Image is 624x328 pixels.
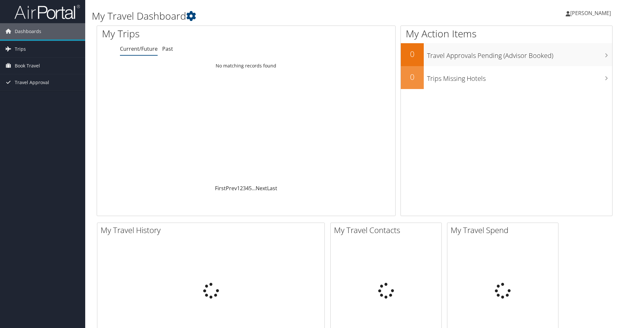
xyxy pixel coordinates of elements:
h2: 0 [401,48,424,60]
a: 1 [237,185,240,192]
span: Travel Approval [15,74,49,91]
h1: My Action Items [401,27,612,41]
a: 0Travel Approvals Pending (Advisor Booked) [401,43,612,66]
a: Past [162,45,173,52]
span: … [252,185,256,192]
a: 3 [243,185,246,192]
a: Last [267,185,277,192]
a: 2 [240,185,243,192]
h2: My Travel Contacts [334,225,441,236]
td: No matching records found [97,60,395,72]
a: Prev [226,185,237,192]
h2: 0 [401,71,424,82]
a: Next [256,185,267,192]
img: airportal-logo.png [14,4,80,20]
a: Current/Future [120,45,158,52]
a: [PERSON_NAME] [566,3,617,23]
span: Trips [15,41,26,57]
h1: My Travel Dashboard [92,9,442,23]
h2: My Travel Spend [451,225,558,236]
a: 4 [246,185,249,192]
span: Book Travel [15,58,40,74]
a: First [215,185,226,192]
h3: Trips Missing Hotels [427,71,612,83]
h2: My Travel History [101,225,324,236]
h1: My Trips [102,27,266,41]
a: 0Trips Missing Hotels [401,66,612,89]
a: 5 [249,185,252,192]
h3: Travel Approvals Pending (Advisor Booked) [427,48,612,60]
span: Dashboards [15,23,41,40]
span: [PERSON_NAME] [570,9,611,17]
